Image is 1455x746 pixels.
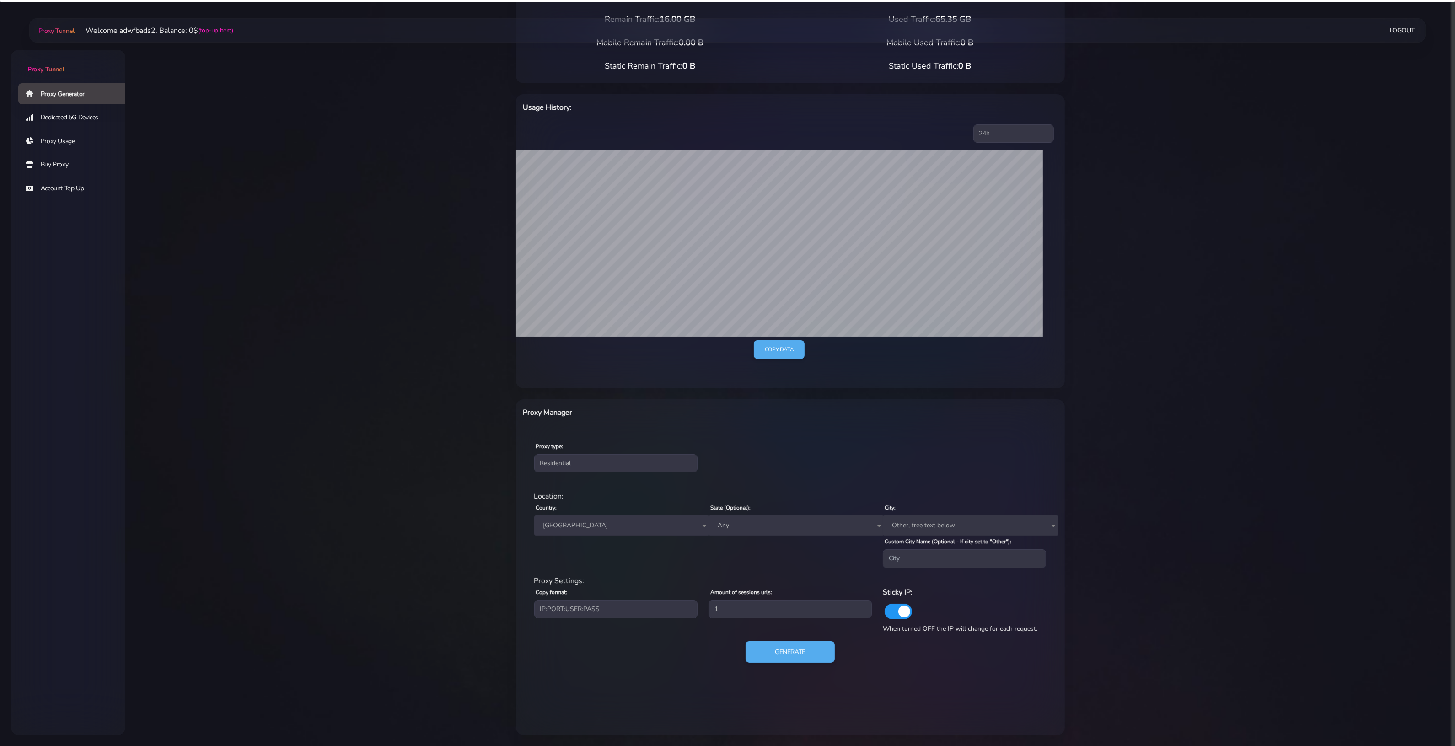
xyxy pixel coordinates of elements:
[536,588,568,596] label: Copy format:
[510,37,790,49] div: Mobile Remain Traffic:
[1320,596,1444,735] iframe: Webchat Widget
[714,519,879,532] span: Any
[510,60,790,72] div: Static Remain Traffic:
[198,26,233,35] a: (top-up here)
[660,14,696,25] span: 16.00 GB
[523,102,830,113] h6: Usage History:
[709,515,884,536] span: Any
[790,13,1070,26] div: Used Traffic:
[27,65,64,74] span: Proxy Tunnel
[790,37,1070,49] div: Mobile Used Traffic:
[18,83,133,104] a: Proxy Generator
[38,27,75,35] span: Proxy Tunnel
[18,178,133,199] a: Account Top Up
[888,519,1053,532] span: Other, free text below
[746,641,835,663] button: Generate
[883,586,1046,598] h6: Sticky IP:
[37,23,75,38] a: Proxy Tunnel
[959,60,972,71] span: 0 B
[936,14,972,25] span: 65.35 GB
[883,515,1058,536] span: Other, free text below
[529,491,1052,502] div: Location:
[536,504,557,512] label: Country:
[11,50,125,74] a: Proxy Tunnel
[534,515,710,536] span: United States of America
[540,519,704,532] span: United States of America
[885,537,1011,546] label: Custom City Name (Optional - If city set to "Other"):
[536,442,564,451] label: Proxy type:
[883,549,1046,568] input: City
[710,588,772,596] label: Amount of sessions urls:
[18,107,133,128] a: Dedicated 5G Devices
[523,407,830,419] h6: Proxy Manager
[885,504,896,512] label: City:
[529,575,1052,586] div: Proxy Settings:
[510,13,790,26] div: Remain Traffic:
[75,25,233,36] li: Welcome adwfbads2. Balance: 0$
[790,60,1070,72] div: Static Used Traffic:
[961,37,974,48] span: 0 B
[710,504,751,512] label: State (Optional):
[18,154,133,175] a: Buy Proxy
[683,60,696,71] span: 0 B
[1390,22,1415,39] a: Logout
[679,37,704,48] span: 0.00 B
[18,131,133,152] a: Proxy Usage
[754,340,805,359] a: Copy data
[883,624,1037,633] span: When turned OFF the IP will change for each request.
